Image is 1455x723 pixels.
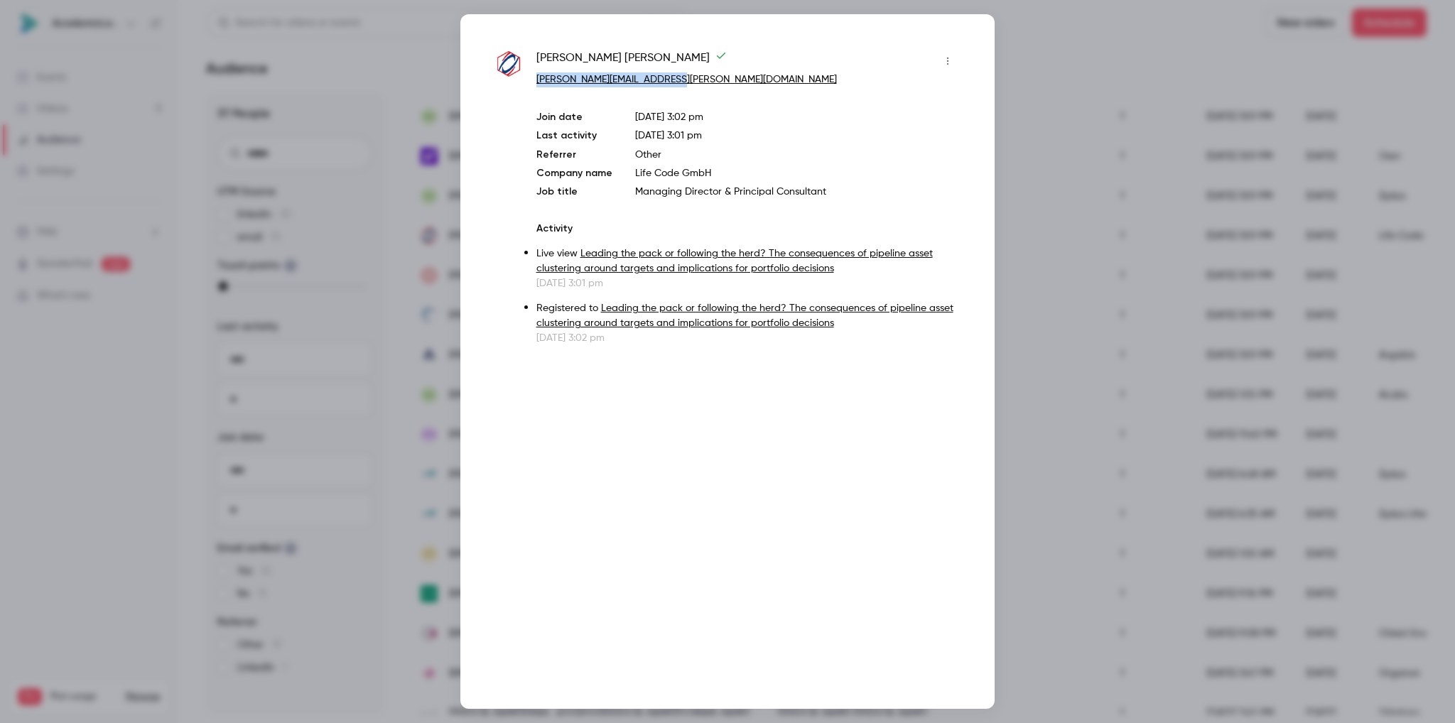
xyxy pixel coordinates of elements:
a: Leading the pack or following the herd? The consequences of pipeline asset clustering around targ... [536,303,953,328]
p: Company name [536,166,612,180]
p: Join date [536,110,612,124]
a: Leading the pack or following the herd? The consequences of pipeline asset clustering around targ... [536,249,933,273]
p: Activity [536,222,959,236]
a: [PERSON_NAME][EMAIL_ADDRESS][PERSON_NAME][DOMAIN_NAME] [536,75,837,85]
span: [PERSON_NAME] [PERSON_NAME] [536,50,727,72]
p: Last activity [536,129,612,143]
span: [DATE] 3:01 pm [635,131,702,141]
p: Live view [536,246,959,276]
p: [DATE] 3:01 pm [536,276,959,290]
p: Managing Director & Principal Consultant [635,185,959,199]
img: lifecode.ch [496,51,522,77]
p: Other [635,148,959,162]
p: Job title [536,185,612,199]
p: [DATE] 3:02 pm [536,331,959,345]
p: [DATE] 3:02 pm [635,110,959,124]
p: Referrer [536,148,612,162]
p: Registered to [536,301,959,331]
p: Life Code GmbH [635,166,959,180]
